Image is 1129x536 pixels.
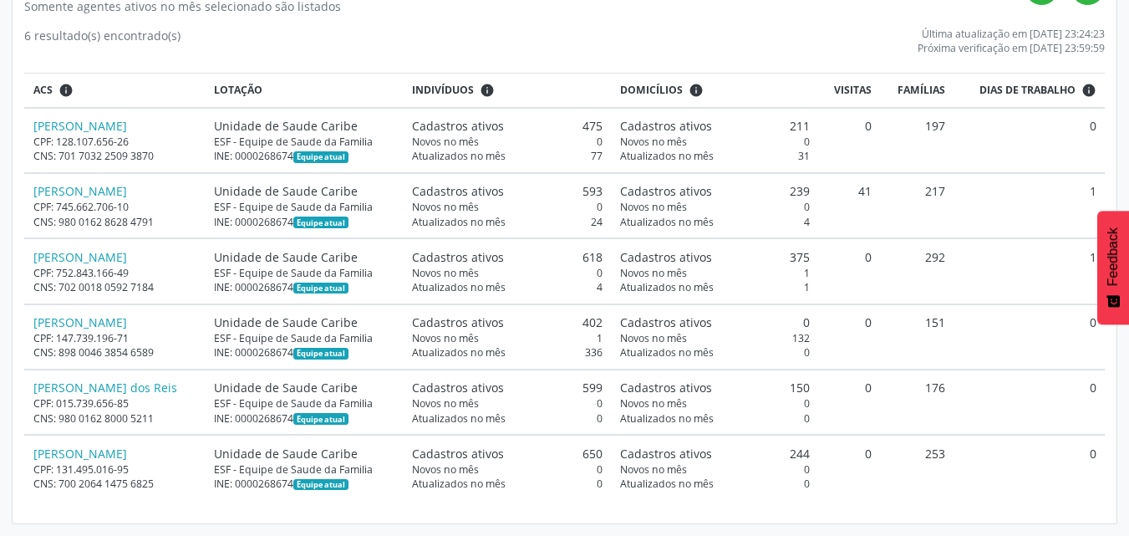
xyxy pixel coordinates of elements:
span: Domicílios [620,83,683,98]
div: 0 [412,462,602,477]
span: Esta é a equipe atual deste Agente [293,348,348,360]
span: Novos no mês [620,135,687,149]
span: Novos no mês [412,462,479,477]
div: 599 [412,379,602,396]
span: Novos no mês [412,331,479,345]
div: 0 [620,200,810,214]
div: 0 [620,396,810,411]
span: Cadastros ativos [620,445,712,462]
td: 0 [818,370,880,435]
td: 0 [818,304,880,370]
div: 593 [412,182,602,200]
div: 132 [620,331,810,345]
div: CPF: 131.495.016-95 [33,462,197,477]
div: 6 resultado(s) encontrado(s) [24,27,181,55]
div: 239 [620,182,810,200]
td: 1 [954,238,1105,304]
div: 402 [412,314,602,331]
span: Cadastros ativos [620,117,712,135]
td: 0 [954,108,1105,173]
div: Unidade de Saude Caribe [214,248,394,266]
span: Cadastros ativos [620,248,712,266]
div: 0 [412,200,602,214]
div: ESF - Equipe de Saude da Familia [214,135,394,149]
td: 0 [954,304,1105,370]
a: [PERSON_NAME] [33,314,127,330]
div: INE: 0000268674 [214,411,394,426]
i: ACSs que estiveram vinculados a uma UBS neste período, mesmo sem produtividade. [58,83,74,98]
span: Novos no mês [620,200,687,214]
span: Cadastros ativos [412,379,504,396]
span: Esta é a equipe atual deste Agente [293,283,348,294]
span: Atualizados no mês [620,411,714,426]
div: INE: 0000268674 [214,477,394,491]
span: Atualizados no mês [620,280,714,294]
div: 4 [620,215,810,229]
span: Atualizados no mês [412,215,506,229]
span: Atualizados no mês [412,149,506,163]
div: 0 [412,135,602,149]
span: Dias de trabalho [979,83,1076,98]
div: CNS: 700 2064 1475 6825 [33,477,197,491]
i: Dias em que o(a) ACS fez pelo menos uma visita, ou ficha de cadastro individual ou cadastro domic... [1081,83,1096,98]
div: INE: 0000268674 [214,345,394,360]
div: 1 [412,331,602,345]
td: 1 [954,173,1105,238]
span: Novos no mês [620,331,687,345]
span: Novos no mês [620,462,687,477]
div: Unidade de Saude Caribe [214,117,394,135]
div: 211 [620,117,810,135]
td: 151 [880,304,954,370]
span: Esta é a equipe atual deste Agente [293,413,348,425]
div: Unidade de Saude Caribe [214,314,394,331]
span: Novos no mês [620,396,687,411]
div: 0 [412,477,602,491]
div: CPF: 128.107.656-26 [33,135,197,149]
span: Atualizados no mês [412,477,506,491]
span: Cadastros ativos [412,182,504,200]
td: 41 [818,173,880,238]
a: [PERSON_NAME] [33,446,127,462]
div: ESF - Equipe de Saude da Familia [214,331,394,345]
div: CNS: 701 7032 2509 3870 [33,149,197,163]
div: 618 [412,248,602,266]
i: <div class="text-left"> <div> <strong>Cadastros ativos:</strong> Cadastros que estão vinculados a... [689,83,704,98]
div: CNS: 702 0018 0592 7184 [33,280,197,294]
th: Famílias [880,74,954,108]
td: 0 [954,435,1105,499]
span: Atualizados no mês [412,411,506,426]
div: 244 [620,445,810,462]
div: 375 [620,248,810,266]
span: Cadastros ativos [620,314,712,331]
span: Atualizados no mês [412,345,506,360]
div: 0 [620,314,810,331]
span: Cadastros ativos [412,314,504,331]
a: [PERSON_NAME] [33,183,127,199]
div: ESF - Equipe de Saude da Familia [214,396,394,411]
span: Atualizados no mês [620,345,714,360]
span: Cadastros ativos [412,117,504,135]
div: 0 [620,477,810,491]
div: INE: 0000268674 [214,215,394,229]
span: Novos no mês [620,266,687,280]
td: 0 [818,435,880,499]
div: 0 [620,135,810,149]
div: 0 [620,345,810,360]
div: INE: 0000268674 [214,280,394,294]
span: Indivíduos [412,83,474,98]
span: Atualizados no mês [620,149,714,163]
a: [PERSON_NAME] [33,249,127,265]
div: CNS: 980 0162 8628 4791 [33,215,197,229]
span: Atualizados no mês [412,280,506,294]
div: ESF - Equipe de Saude da Familia [214,266,394,280]
span: Novos no mês [412,135,479,149]
div: 0 [620,462,810,477]
td: 253 [880,435,954,499]
span: Cadastros ativos [412,445,504,462]
span: Novos no mês [412,396,479,411]
div: Última atualização em [DATE] 23:24:23 [918,27,1105,41]
div: 77 [412,149,602,163]
span: Esta é a equipe atual deste Agente [293,217,348,228]
div: INE: 0000268674 [214,149,394,163]
td: 176 [880,370,954,435]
